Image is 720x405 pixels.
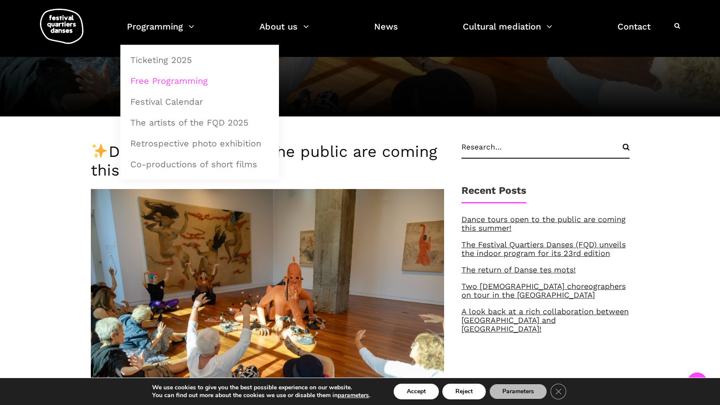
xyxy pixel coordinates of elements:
[259,19,309,45] a: About us
[125,133,274,153] a: Retrospective photo exhibition
[374,19,398,45] a: News
[617,19,650,45] a: Contact
[92,143,107,159] img: ✨
[125,113,274,133] a: The artists of the FQD 2025
[125,154,274,174] a: Co-productions of short films
[463,19,552,45] a: Cultural mediation
[40,9,83,44] img: logo-fqd-med
[152,391,338,399] font: You can find out more about the cookies we use or disable them in
[461,265,576,274] a: The return of Danse tes mots!
[489,384,547,399] button: Parameters
[152,384,370,392] p: We use cookies to give you the best possible experience on our website.
[461,240,626,258] a: The Festival Quartiers Danses (FQD) unveils the indoor program for its 23rd edition
[461,282,626,299] a: Two [DEMOGRAPHIC_DATA] choreographers on tour in the [GEOGRAPHIC_DATA]
[91,143,437,179] font: Dance tours open to the public are coming this summer!
[461,215,626,232] a: Dance tours open to the public are coming this summer!
[394,384,439,399] button: Accept
[127,19,194,45] a: Programming
[461,143,630,159] input: Research...
[551,384,566,399] button: Close GDPR Cookie Banner
[125,71,274,91] a: Free Programming
[442,384,486,399] button: Reject
[461,185,526,203] h1: Recent Posts
[461,307,629,333] a: A look back at a rich collaboration between [GEOGRAPHIC_DATA] and [GEOGRAPHIC_DATA]!
[125,50,274,70] a: Ticketing 2025
[338,392,369,399] button: parameters
[369,391,370,399] font: .
[125,92,274,112] a: Festival Calendar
